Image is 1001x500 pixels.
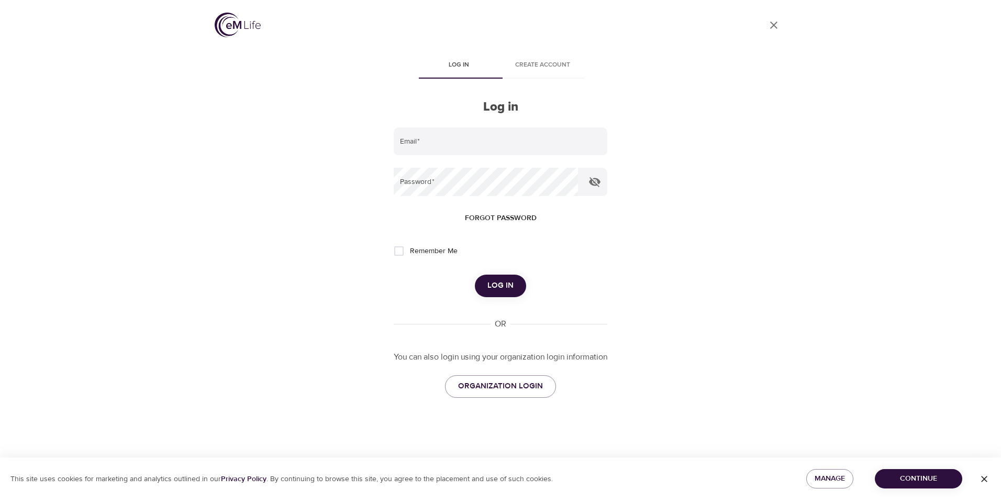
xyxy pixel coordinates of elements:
img: logo [215,13,261,37]
span: Log in [487,279,514,292]
span: Manage [815,472,845,485]
button: Log in [475,275,526,297]
span: Create account [507,60,578,71]
span: Forgot password [465,212,537,225]
a: ORGANIZATION LOGIN [445,375,556,397]
button: Forgot password [461,209,541,228]
h2: Log in [394,100,607,115]
button: Continue [875,469,962,488]
span: Remember Me [410,246,458,257]
span: Continue [883,472,954,485]
span: ORGANIZATION LOGIN [458,379,543,393]
div: disabled tabs example [394,53,607,79]
p: You can also login using your organization login information [394,351,607,363]
button: Manage [806,469,853,488]
a: close [761,13,786,38]
span: Log in [423,60,494,71]
a: Privacy Policy [221,474,266,484]
div: OR [491,318,510,330]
